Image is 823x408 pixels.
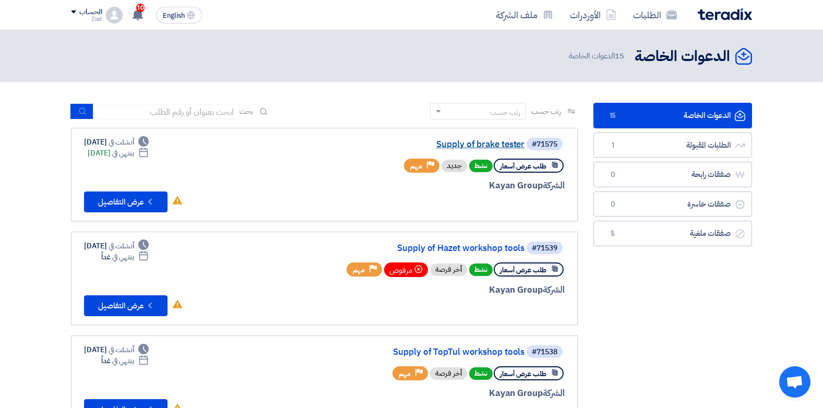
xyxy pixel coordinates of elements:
div: أخر فرصة [430,367,467,380]
div: غداً [101,355,149,366]
a: الأوردرات [562,3,625,27]
a: الطلبات [625,3,685,27]
span: 15 [606,111,619,121]
a: ملف الشركة [487,3,562,27]
span: 5 [606,229,619,239]
span: رتب حسب [531,106,561,117]
span: الدعوات الخاصة [569,50,626,62]
h2: الدعوات الخاصة [635,46,730,67]
div: Kayan Group [314,283,565,297]
span: 15 [615,50,624,62]
div: Open chat [779,366,810,398]
a: صفقات ملغية5 [593,221,752,246]
div: مرفوض [384,262,428,277]
div: جديد [442,160,467,172]
span: 1 [606,140,619,151]
span: ينتهي في [112,148,134,159]
div: الحساب [79,8,102,17]
a: Supply of Hazet workshop tools [316,244,524,253]
img: profile_test.png [106,7,123,23]
a: Supply of brake tester [316,140,524,149]
a: صفقات خاسرة0 [593,191,752,217]
div: Ziad [71,16,102,22]
img: Teradix logo [698,8,752,20]
span: نشط [469,160,493,172]
span: طلب عرض أسعار [500,369,546,379]
span: 0 [606,170,619,180]
span: English [163,12,185,19]
button: عرض التفاصيل [84,295,168,316]
span: مهم [399,369,411,379]
span: 0 [606,199,619,210]
div: غداً [101,251,149,262]
a: الدعوات الخاصة15 [593,103,752,128]
div: رتب حسب [490,107,520,118]
span: ينتهي في [112,355,134,366]
input: ابحث بعنوان أو رقم الطلب [93,104,240,119]
div: #71538 [532,349,557,356]
span: أنشئت في [109,344,134,355]
button: عرض التفاصيل [84,191,168,212]
span: الشركة [543,387,565,400]
div: أخر فرصة [430,263,467,276]
a: Supply of TopTul workshop tools [316,347,524,357]
span: نشط [469,367,493,380]
div: [DATE] [84,241,149,251]
div: Kayan Group [314,387,565,400]
span: أنشئت في [109,137,134,148]
div: #71539 [532,245,557,252]
span: الشركة [543,283,565,296]
span: مهم [353,265,365,275]
a: صفقات رابحة0 [593,162,752,187]
span: الشركة [543,179,565,192]
div: [DATE] [84,344,149,355]
div: [DATE] [88,148,149,159]
span: نشط [469,263,493,276]
span: طلب عرض أسعار [500,161,546,171]
div: Kayan Group [314,179,565,193]
span: مهم [410,161,422,171]
span: طلب عرض أسعار [500,265,546,275]
a: الطلبات المقبولة1 [593,133,752,158]
span: أنشئت في [109,241,134,251]
span: ينتهي في [112,251,134,262]
div: [DATE] [84,137,149,148]
div: #71575 [532,141,557,148]
span: 10 [136,4,145,12]
button: English [156,7,202,23]
span: بحث [240,106,253,117]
